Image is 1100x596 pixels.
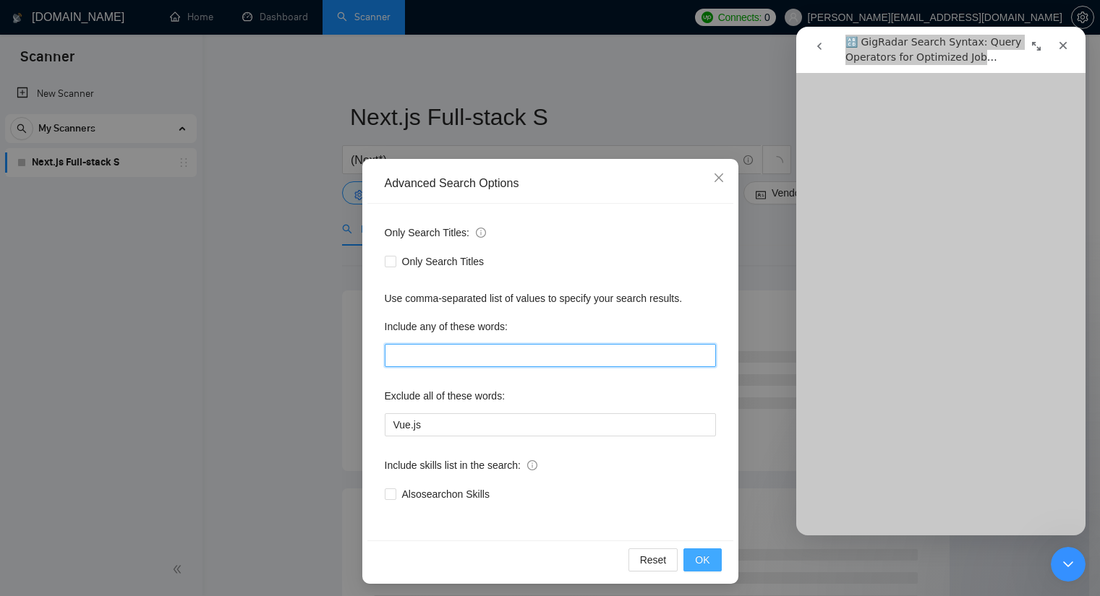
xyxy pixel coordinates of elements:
span: OK [695,552,709,568]
span: Reset [640,552,667,568]
button: Reset [628,548,678,571]
iframe: Intercom live chat [796,27,1086,535]
label: Include any of these words: [385,315,508,338]
button: Close [699,159,738,198]
div: Advanced Search Options [385,176,716,191]
span: close [713,172,725,183]
label: Exclude all of these words: [385,384,506,407]
div: Use comma-separated list of values to specify your search results. [385,290,716,306]
span: Include skills list in the search: [385,457,537,473]
span: Only Search Titles [396,254,490,269]
span: Only Search Titles: [385,225,486,241]
span: Also search on Skills [396,486,495,502]
span: info-circle [527,460,537,470]
iframe: Intercom live chat [1051,547,1086,582]
span: info-circle [476,228,486,238]
button: OK [683,548,721,571]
